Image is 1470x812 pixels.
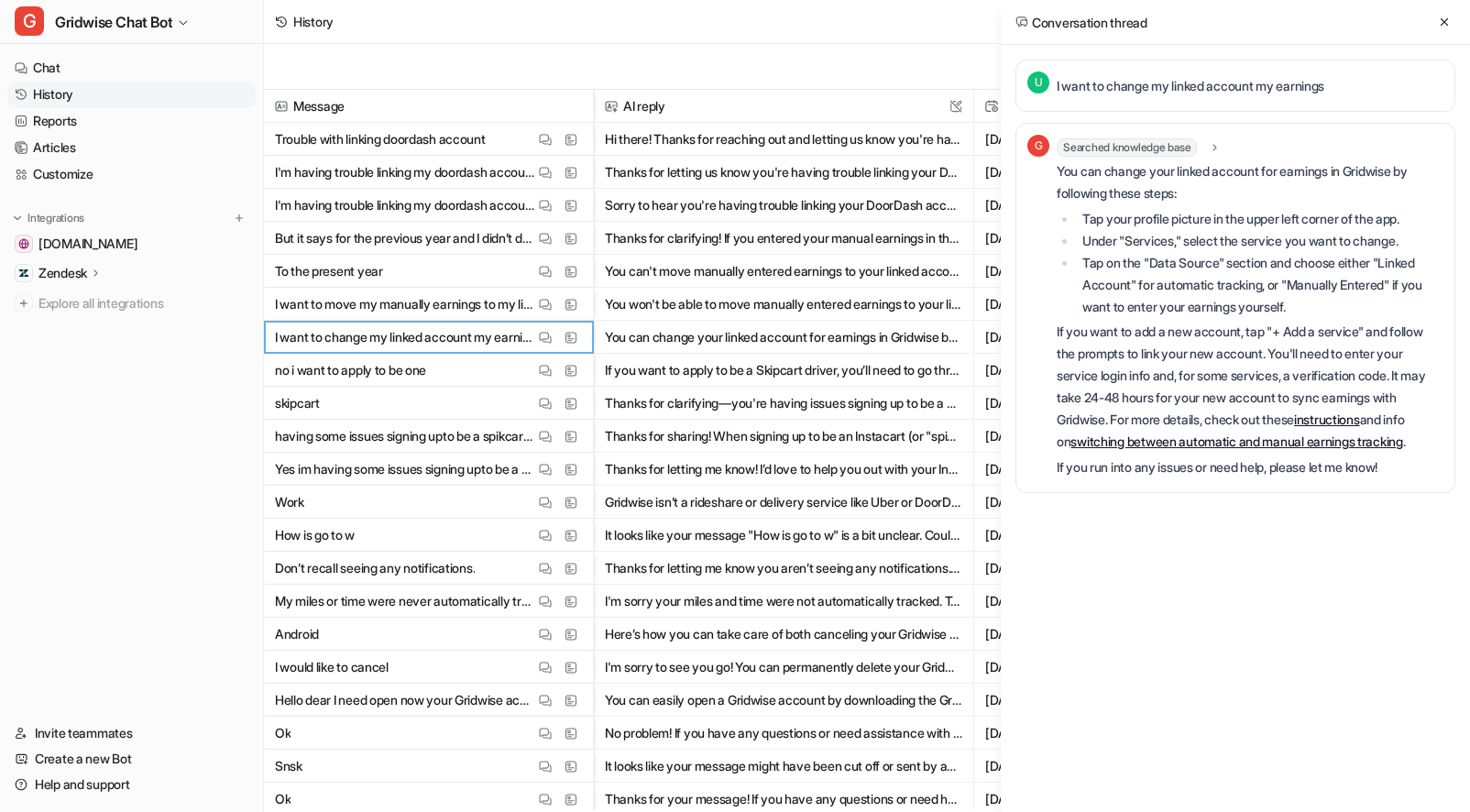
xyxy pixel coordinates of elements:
[38,235,137,253] span: [DOMAIN_NAME]
[15,6,44,36] span: G
[275,222,534,255] p: But it says for the previous year and I didn’t do anything in a previous year I just sent it in a...
[605,387,962,420] button: Thanks for clarifying—you're having issues signing up to be a Skipcart driver. Here are a few tro...
[55,9,172,35] span: Gridwise Chat Bot
[275,255,383,288] p: To the present year
[275,519,355,552] p: How is go to w
[982,222,1131,255] span: [DATE] 12:14PM
[293,12,334,31] div: History
[275,189,534,222] p: I'm having trouble linking my doordash account
[605,552,962,585] button: Thanks for letting me know you aren’t seeing any notifications. Notifications are needed for Grid...
[982,354,1131,387] span: [DATE] 11:52AM
[605,255,962,288] button: You can't move manually entered earnings to your linked account in Gridwise—even for the current ...
[275,420,534,453] p: having some issues signing upto be a spikcart driver
[275,354,426,387] p: no i want to apply to be one
[7,746,256,772] a: Create a new Bot
[982,519,1131,552] span: [DATE] 10:16AM
[982,156,1131,189] span: [DATE] 12:38PM
[275,552,475,585] p: Don’t recall seeing any notifications.
[605,618,962,651] button: Here’s how you can take care of both canceling your Gridwise Plus subscription and deleting your ...
[7,772,256,797] a: Help and support
[275,123,486,156] p: Trouble with linking doordash account
[7,209,90,227] button: Integrations
[982,255,1131,288] span: [DATE] 12:09PM
[605,321,962,354] button: You can change your linked account for earnings in Gridwise by following these steps: - Tap your ...
[11,212,24,225] img: expand menu
[18,268,29,279] img: Zendesk
[1077,230,1443,252] li: Under "Services," select the service you want to change.
[275,288,534,321] p: I want to move my manually earnings to my linked account
[601,90,966,123] span: AI reply
[605,684,962,717] button: You can easily open a Gridwise account by downloading the Gridwise app on your smartphone. Just f...
[275,585,534,618] p: My miles or time were never automatically tracked.
[1027,135,1049,157] span: G
[605,123,962,156] button: Hi there! Thanks for reaching out and letting us know you're having trouble linking your DoorDash...
[605,717,962,750] button: No problem! If you have any questions or need assistance with Gridwise, just let me know. I’m her...
[982,684,1131,717] span: [DATE] 11:52PM
[7,291,256,316] a: Explore all integrations
[275,387,320,420] p: skipcart
[982,486,1131,519] span: [DATE] 10:17AM
[605,453,962,486] button: Thanks for letting me know! I’d love to help you out with your Instacart driver sign-up issue. Co...
[18,238,29,249] img: gridwise.io
[15,294,33,313] img: explore all integrations
[982,123,1131,156] span: [DATE] 12:46PM
[1057,160,1443,204] p: You can change your linked account for earnings in Gridwise by following these steps:
[982,651,1131,684] span: [DATE] 1:49AM
[271,90,586,123] span: Message
[275,321,534,354] p: I want to change my linked account my earnings
[605,288,962,321] button: You won't be able to move manually entered earnings to your linked account in Gridwise. When you ...
[275,651,389,684] p: I would like to cancel
[982,618,1131,651] span: [DATE] 1:50AM
[605,354,962,387] button: If you want to apply to be a Skipcart driver, you’ll need to go through Skipcart’s official appli...
[7,720,256,746] a: Invite teammates
[7,82,256,107] a: History
[7,135,256,160] a: Articles
[1057,138,1197,157] span: Searched knowledge base
[275,618,319,651] p: Android
[7,231,256,257] a: gridwise.io[DOMAIN_NAME]
[982,189,1131,222] span: [DATE] 12:34PM
[605,585,962,618] button: I'm sorry your miles and time were not automatically tracked. To help us troubleshoot, could you ...
[275,717,291,750] p: Ok
[1057,321,1443,453] p: If you want to add a new account, tap "+ Add a service" and follow the prompts to link your new a...
[1070,433,1402,449] a: switching between automatic and manual earnings tracking
[233,212,246,225] img: menu_add.svg
[605,750,962,783] button: It looks like your message might have been cut off or sent by accident. Could you please provide ...
[982,387,1131,420] span: [DATE] 11:52AM
[982,321,1131,354] span: [DATE] 12:00PM
[605,156,962,189] button: Thanks for letting us know you're having trouble linking your DoorDash account. We're aware of so...
[275,453,534,486] p: Yes im having some issues signing upto be a spikcart driver Ask anything
[7,161,256,187] a: Customize
[275,750,302,783] p: Snsk
[982,717,1131,750] span: [DATE] 7:01PM
[982,585,1131,618] span: [DATE] 7:12AM
[982,552,1131,585] span: [DATE] 7:13AM
[1027,71,1049,93] span: U
[982,90,1131,123] span: Created at
[605,420,962,453] button: Thanks for sharing! When signing up to be an Instacart (or "spikcart") driver, you might run into...
[1077,208,1443,230] li: Tap your profile picture in the upper left corner of the app.
[275,156,534,189] p: I'm having trouble linking my doordash account
[1294,411,1360,427] a: instructions
[275,486,304,519] p: Work
[1057,456,1443,478] p: If you run into any issues or need help, please let me know!
[982,288,1131,321] span: [DATE] 12:08PM
[1057,75,1324,97] p: I want to change my linked account my earnings
[1015,13,1147,32] h2: Conversation thread
[38,264,87,282] p: Zendesk
[27,211,84,225] p: Integrations
[605,189,962,222] button: Sorry to hear you're having trouble linking your DoorDash account! This is a known issue and we'r...
[982,750,1131,783] span: [DATE] 7:01PM
[275,684,534,717] p: Hello dear I need open now your Gridwise account how can I open this account please help me my nu...
[7,108,256,134] a: Reports
[38,289,248,318] span: Explore all integrations
[605,519,962,552] button: It looks like your message "How is go to w" is a bit unclear. Could you please provide more detai...
[982,453,1131,486] span: [DATE] 11:51AM
[1077,252,1443,318] li: Tap on the "Data Source" section and choose either "Linked Account" for automatic tracking, or "M...
[7,55,256,81] a: Chat
[605,222,962,255] button: Thanks for clarifying! If you entered your manual earnings in the present year, but they're not s...
[605,486,962,519] button: Gridwise isn’t a rideshare or delivery service like Uber or DoorDash. Instead, it’s an assistant ...
[605,651,962,684] button: I'm sorry to see you go! You can permanently delete your Gridwise account right from the app. Her...
[982,420,1131,453] span: [DATE] 11:52AM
